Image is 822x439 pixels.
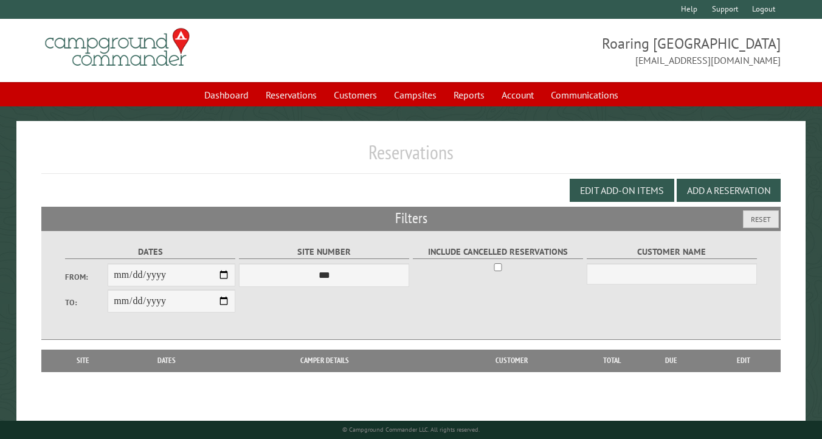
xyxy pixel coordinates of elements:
[47,350,120,372] th: Site
[65,245,235,259] label: Dates
[65,297,108,308] label: To:
[677,179,781,202] button: Add a Reservation
[214,350,435,372] th: Camper Details
[258,83,324,106] a: Reservations
[494,83,541,106] a: Account
[41,140,781,174] h1: Reservations
[342,426,480,434] small: © Campground Commander LLC. All rights reserved.
[119,350,214,372] th: Dates
[446,83,492,106] a: Reports
[588,350,637,372] th: Total
[544,83,626,106] a: Communications
[387,83,444,106] a: Campsites
[65,271,108,283] label: From:
[326,83,384,106] a: Customers
[706,350,781,372] th: Edit
[239,245,409,259] label: Site Number
[570,179,674,202] button: Edit Add-on Items
[197,83,256,106] a: Dashboard
[413,245,583,259] label: Include Cancelled Reservations
[435,350,588,372] th: Customer
[41,24,193,71] img: Campground Commander
[41,207,781,230] h2: Filters
[637,350,706,372] th: Due
[587,245,757,259] label: Customer Name
[743,210,779,228] button: Reset
[411,33,781,67] span: Roaring [GEOGRAPHIC_DATA] [EMAIL_ADDRESS][DOMAIN_NAME]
